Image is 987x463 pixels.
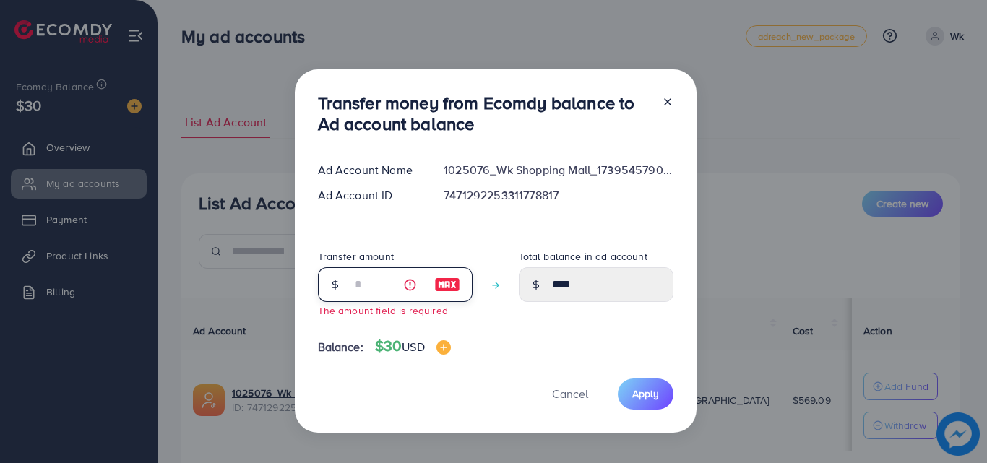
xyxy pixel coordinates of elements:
h3: Transfer money from Ecomdy balance to Ad account balance [318,92,650,134]
h4: $30 [375,337,451,355]
label: Total balance in ad account [519,249,647,264]
div: Ad Account ID [306,187,433,204]
img: image [434,276,460,293]
div: Ad Account Name [306,162,433,178]
small: The amount field is required [318,303,448,317]
div: 1025076_Wk Shopping Mall_1739545790372 [432,162,684,178]
span: Apply [632,386,659,401]
span: USD [402,339,424,355]
button: Apply [618,378,673,410]
button: Cancel [534,378,606,410]
div: 7471292253311778817 [432,187,684,204]
img: image [436,340,451,355]
label: Transfer amount [318,249,394,264]
span: Balance: [318,339,363,355]
span: Cancel [552,386,588,402]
